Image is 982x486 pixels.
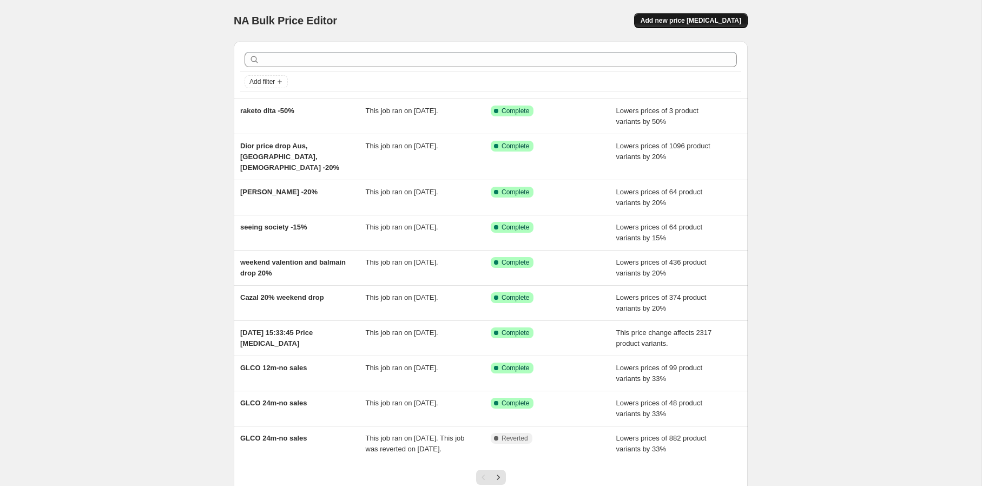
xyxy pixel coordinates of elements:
[616,223,703,242] span: Lowers prices of 64 product variants by 15%
[240,293,324,301] span: Cazal 20% weekend drop
[616,364,703,383] span: Lowers prices of 99 product variants by 33%
[240,434,307,442] span: GLCO 24m-no sales
[234,15,337,27] span: NA Bulk Price Editor
[366,293,438,301] span: This job ran on [DATE].
[502,258,529,267] span: Complete
[240,329,313,347] span: [DATE] 15:33:45 Price [MEDICAL_DATA]
[616,434,707,453] span: Lowers prices of 882 product variants by 33%
[616,188,703,207] span: Lowers prices of 64 product variants by 20%
[366,399,438,407] span: This job ran on [DATE].
[502,293,529,302] span: Complete
[366,329,438,337] span: This job ran on [DATE].
[491,470,506,485] button: Next
[502,142,529,150] span: Complete
[366,142,438,150] span: This job ran on [DATE].
[616,329,712,347] span: This price change affects 2317 product variants.
[245,75,288,88] button: Add filter
[366,258,438,266] span: This job ran on [DATE].
[240,107,294,115] span: raketo dita -50%
[240,399,307,407] span: GLCO 24m-no sales
[616,293,707,312] span: Lowers prices of 374 product variants by 20%
[502,364,529,372] span: Complete
[366,188,438,196] span: This job ran on [DATE].
[366,434,465,453] span: This job ran on [DATE]. This job was reverted on [DATE].
[366,364,438,372] span: This job ran on [DATE].
[616,142,710,161] span: Lowers prices of 1096 product variants by 20%
[476,470,506,485] nav: Pagination
[502,434,528,443] span: Reverted
[616,399,703,418] span: Lowers prices of 48 product variants by 33%
[240,188,318,196] span: [PERSON_NAME] -20%
[240,364,307,372] span: GLCO 12m-no sales
[366,223,438,231] span: This job ran on [DATE].
[240,142,339,172] span: Dior price drop Aus, [GEOGRAPHIC_DATA], [DEMOGRAPHIC_DATA] -20%
[502,223,529,232] span: Complete
[502,188,529,196] span: Complete
[240,258,346,277] span: weekend valention and balmain drop 20%
[502,329,529,337] span: Complete
[634,13,748,28] button: Add new price [MEDICAL_DATA]
[249,77,275,86] span: Add filter
[641,16,741,25] span: Add new price [MEDICAL_DATA]
[240,223,307,231] span: seeing society -15%
[366,107,438,115] span: This job ran on [DATE].
[502,399,529,408] span: Complete
[502,107,529,115] span: Complete
[616,107,698,126] span: Lowers prices of 3 product variants by 50%
[616,258,707,277] span: Lowers prices of 436 product variants by 20%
